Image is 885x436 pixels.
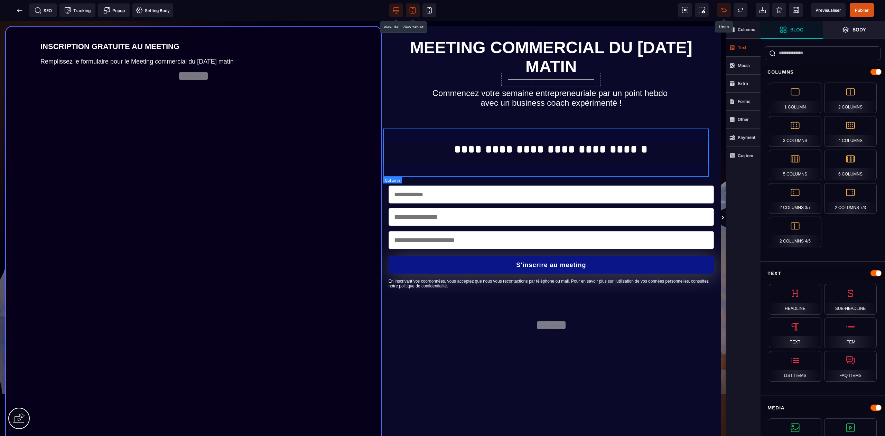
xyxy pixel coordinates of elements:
span: Tracking [64,7,91,14]
h2: Commencez votre semaine entrepreneuriale par un point hebdo avec un business coach expérimenté ! [387,64,716,91]
span: Open Blocks [761,21,823,39]
span: Open Layer Manager [823,21,885,39]
span: Previsualiser [816,8,841,13]
span: Setting Body [136,7,170,14]
button: S'inscrire au meeting [389,235,714,253]
strong: Media [738,63,750,68]
strong: Forms [738,99,751,104]
div: 2 Columns [824,83,877,113]
strong: Custom [738,153,753,158]
div: FAQ Items [824,351,877,382]
strong: Extra [738,81,748,86]
strong: Columns [738,27,755,32]
span: View components [678,3,692,17]
strong: Text [738,45,746,50]
text: Remplissez le formulaire pour le Meeting commercial du [DATE] matin [40,36,346,46]
span: Popup [103,7,125,14]
strong: Bloc [790,27,803,32]
div: 2 Columns 7/3 [824,183,877,214]
div: Sub-Headline [824,284,877,315]
div: Item [824,317,877,348]
span: Preview [811,3,846,17]
span: Screenshot [695,3,709,17]
div: Media [761,401,885,414]
strong: Payment [738,135,755,140]
div: List Items [769,351,821,382]
h1: MEETING COMMERCIAL DU [DATE] MATIN [387,14,716,59]
div: Columns [761,66,885,78]
text: INSCRIPTION GRATUITE AU MEETING [40,20,346,32]
div: Headline [769,284,821,315]
strong: Other [738,117,749,122]
div: 1 Column [769,83,821,113]
span: SEO [35,7,52,14]
div: Text [769,317,821,348]
div: 5 Columns [769,150,821,180]
div: 6 Columns [824,150,877,180]
div: 2 Columns 3/7 [769,183,821,214]
div: 2 Columns 4/5 [769,217,821,247]
text: En inscrivant vos coordonnées, vous acceptez que nous vous recontactions par téléphone ou mail. P... [389,256,714,268]
div: Text [761,267,885,280]
strong: Body [853,27,866,32]
div: 4 Columns [824,116,877,147]
span: Publier [855,8,869,13]
div: 3 Columns [769,116,821,147]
